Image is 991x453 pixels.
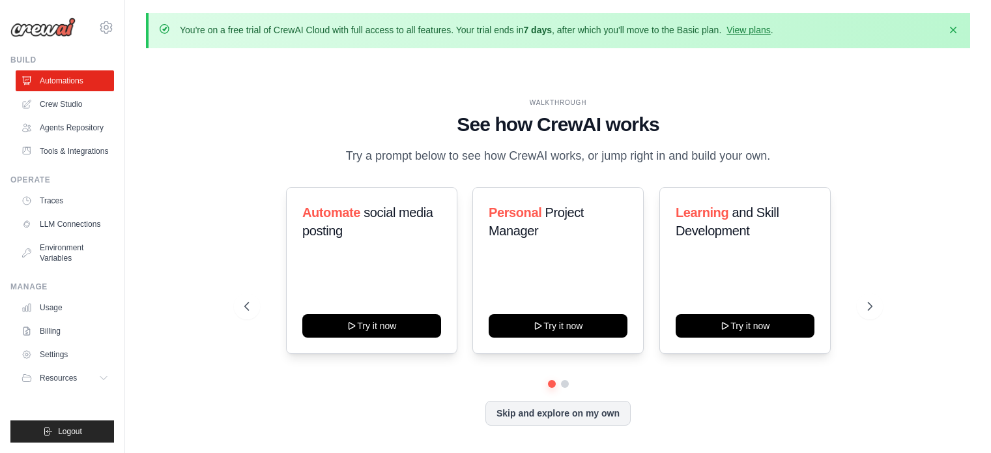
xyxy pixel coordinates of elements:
[58,426,82,437] span: Logout
[16,214,114,235] a: LLM Connections
[523,25,552,35] strong: 7 days
[16,190,114,211] a: Traces
[10,18,76,37] img: Logo
[726,25,770,35] a: View plans
[40,373,77,383] span: Resources
[16,237,114,269] a: Environment Variables
[10,420,114,443] button: Logout
[10,175,114,185] div: Operate
[302,314,441,338] button: Try it now
[16,141,114,162] a: Tools & Integrations
[16,117,114,138] a: Agents Repository
[489,314,627,338] button: Try it now
[676,205,728,220] span: Learning
[16,344,114,365] a: Settings
[10,55,114,65] div: Build
[180,23,773,37] p: You're on a free trial of CrewAI Cloud with full access to all features. Your trial ends in , aft...
[244,113,872,136] h1: See how CrewAI works
[16,70,114,91] a: Automations
[16,94,114,115] a: Crew Studio
[676,314,814,338] button: Try it now
[489,205,584,238] span: Project Manager
[926,390,991,453] iframe: Chat Widget
[485,401,631,426] button: Skip and explore on my own
[16,321,114,342] a: Billing
[339,147,777,166] p: Try a prompt below to see how CrewAI works, or jump right in and build your own.
[16,297,114,318] a: Usage
[244,98,872,108] div: WALKTHROUGH
[302,205,433,238] span: social media posting
[302,205,360,220] span: Automate
[16,368,114,388] button: Resources
[676,205,779,238] span: and Skill Development
[489,205,541,220] span: Personal
[10,282,114,292] div: Manage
